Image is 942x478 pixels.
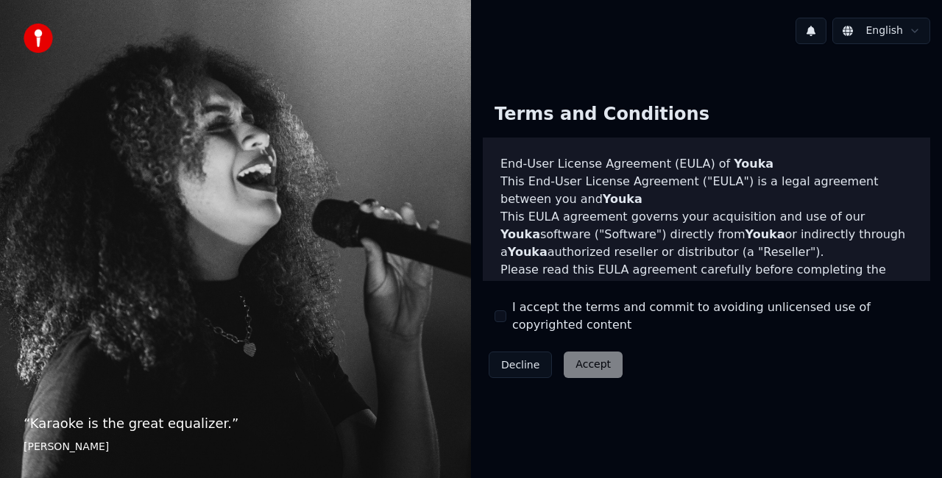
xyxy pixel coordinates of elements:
[489,352,552,378] button: Decline
[500,173,913,208] p: This End-User License Agreement ("EULA") is a legal agreement between you and
[734,157,773,171] span: Youka
[746,227,785,241] span: Youka
[500,261,913,332] p: Please read this EULA agreement carefully before completing the installation process and using th...
[24,413,447,434] p: “ Karaoke is the great equalizer. ”
[603,192,642,206] span: Youka
[500,208,913,261] p: This EULA agreement governs your acquisition and use of our software ("Software") directly from o...
[500,227,540,241] span: Youka
[24,24,53,53] img: youka
[703,280,743,294] span: Youka
[24,440,447,454] footer: [PERSON_NAME]
[483,91,721,138] div: Terms and Conditions
[500,155,913,173] h3: End-User License Agreement (EULA) of
[512,299,918,334] label: I accept the terms and commit to avoiding unlicensed use of copyrighted content
[508,245,548,259] span: Youka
